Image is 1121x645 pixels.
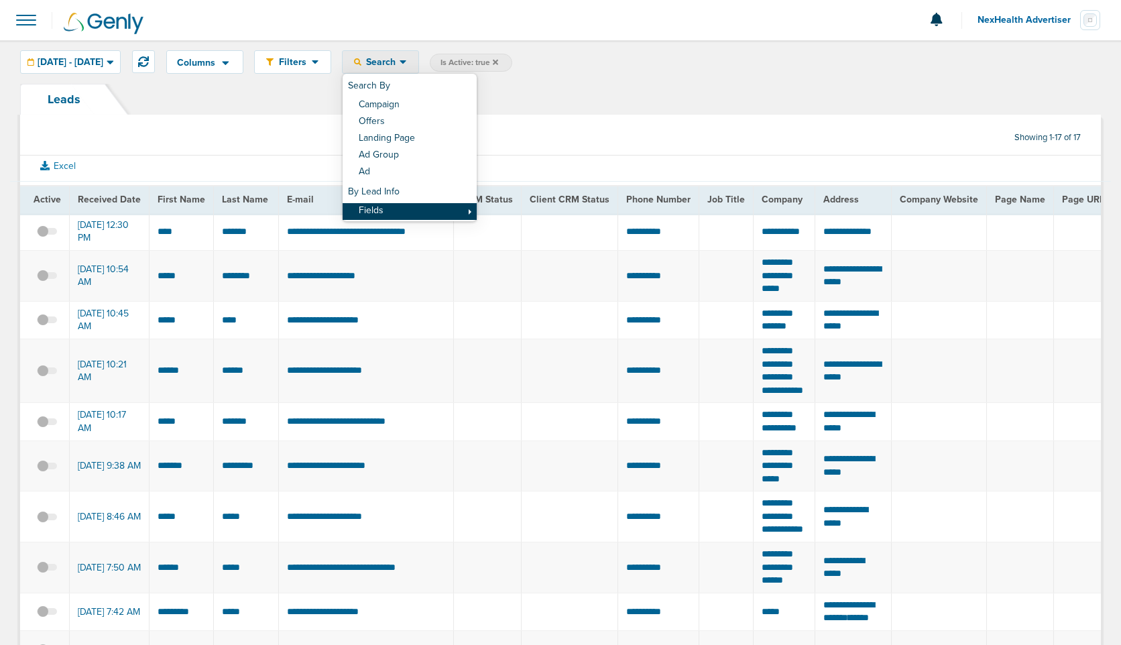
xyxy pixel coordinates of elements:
[177,58,215,68] span: Columns
[343,148,477,164] a: Ad Group
[70,542,150,593] td: [DATE] 7:50 AM
[343,203,477,220] a: Fields
[343,131,477,148] a: Landing Page
[70,403,150,441] td: [DATE] 10:17 AM
[1014,132,1081,143] span: Showing 1-17 of 17
[158,194,205,205] span: First Name
[892,186,987,213] th: Company Website
[987,186,1054,213] th: Page Name
[343,75,477,97] h6: Search By
[753,186,815,213] th: Company
[343,114,477,131] a: Offers
[70,441,150,491] td: [DATE] 9:38 AM
[30,158,86,174] button: Excel
[70,213,150,251] td: [DATE] 12:30 PM
[978,15,1080,25] span: NexHealth Advertiser
[222,194,268,205] span: Last Name
[1062,194,1104,205] span: Page URL
[343,181,477,203] h6: By Lead Info
[343,97,477,114] a: Campaign
[70,593,150,630] td: [DATE] 7:42 AM
[70,301,150,339] td: [DATE] 10:45 AM
[287,194,314,205] span: E-mail
[20,84,108,115] a: Leads
[70,250,150,301] td: [DATE] 10:54 AM
[462,194,513,205] span: CRM Status
[70,339,150,402] td: [DATE] 10:21 AM
[440,57,498,68] span: Is Active: true
[699,186,753,213] th: Job Title
[34,194,61,205] span: Active
[343,164,477,181] a: Ad
[78,194,141,205] span: Received Date
[626,194,691,205] span: Phone Number
[38,58,103,67] span: [DATE] - [DATE]
[361,56,400,68] span: Search
[521,186,617,213] th: Client CRM Status
[64,13,143,34] img: Genly
[274,56,312,68] span: Filters
[815,186,892,213] th: Address
[70,491,150,542] td: [DATE] 8:46 AM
